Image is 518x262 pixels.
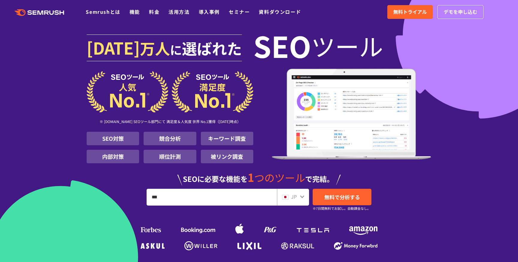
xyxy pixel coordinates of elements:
span: 選ばれた [182,37,242,59]
li: 競合分析 [144,132,196,145]
li: 被リンク調査 [201,150,253,163]
div: SEOに必要な機能を [87,166,431,185]
span: 1 [248,169,254,185]
a: 料金 [149,8,159,15]
a: セミナー [229,8,250,15]
a: 導入事例 [199,8,220,15]
span: で完結。 [305,173,334,184]
span: 万人 [140,37,170,59]
a: Semrushとは [86,8,120,15]
a: 資料ダウンロード [259,8,301,15]
span: SEO [253,34,311,58]
span: 無料で分析する [324,193,360,201]
span: 無料トライアル [393,8,427,16]
span: JP [291,193,297,200]
li: 内部対策 [87,150,139,163]
input: URL、キーワードを入力してください [147,189,277,205]
span: デモを申し込む [444,8,477,16]
li: SEO対策 [87,132,139,145]
small: ※7日間無料でお試し。自動課金なし。 [313,206,371,211]
a: デモを申し込む [437,5,484,19]
span: つのツール [254,170,305,185]
a: 無料で分析する [313,189,371,205]
li: 順位計測 [144,150,196,163]
div: ※ [DOMAIN_NAME] SEOツール部門にて 満足度＆人気度 世界 No.1獲得（[DATE]時点） [87,113,253,132]
a: 無料トライアル [387,5,433,19]
li: キーワード調査 [201,132,253,145]
a: 機能 [129,8,140,15]
span: に [170,41,182,58]
span: [DATE] [87,35,140,59]
span: ツール [311,34,383,58]
a: 活用方法 [168,8,189,15]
